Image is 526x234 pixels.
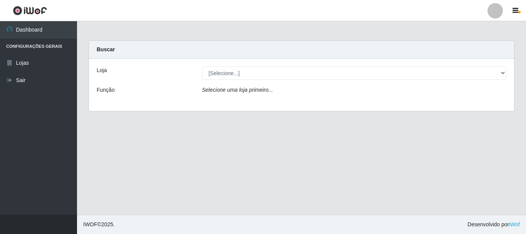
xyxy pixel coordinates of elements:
a: iWof [509,221,520,227]
i: Selecione uma loja primeiro... [202,87,273,93]
span: © 2025 . [83,221,115,229]
span: IWOF [83,221,97,227]
label: Função [97,86,115,94]
label: Loja [97,66,107,74]
img: CoreUI Logo [13,6,47,15]
strong: Buscar [97,46,115,52]
span: Desenvolvido por [467,221,520,229]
